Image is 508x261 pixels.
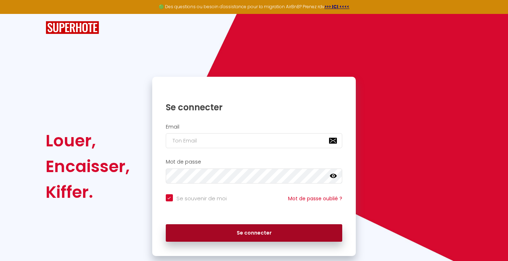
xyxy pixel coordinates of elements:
[166,224,343,242] button: Se connecter
[166,124,343,130] h2: Email
[166,102,343,113] h1: Se connecter
[324,4,349,10] a: >>> ICI <<<<
[46,154,130,179] div: Encaisser,
[166,133,343,148] input: Ton Email
[166,159,343,165] h2: Mot de passe
[288,195,342,202] a: Mot de passe oublié ?
[46,179,130,205] div: Kiffer.
[46,21,99,34] img: SuperHote logo
[46,128,130,154] div: Louer,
